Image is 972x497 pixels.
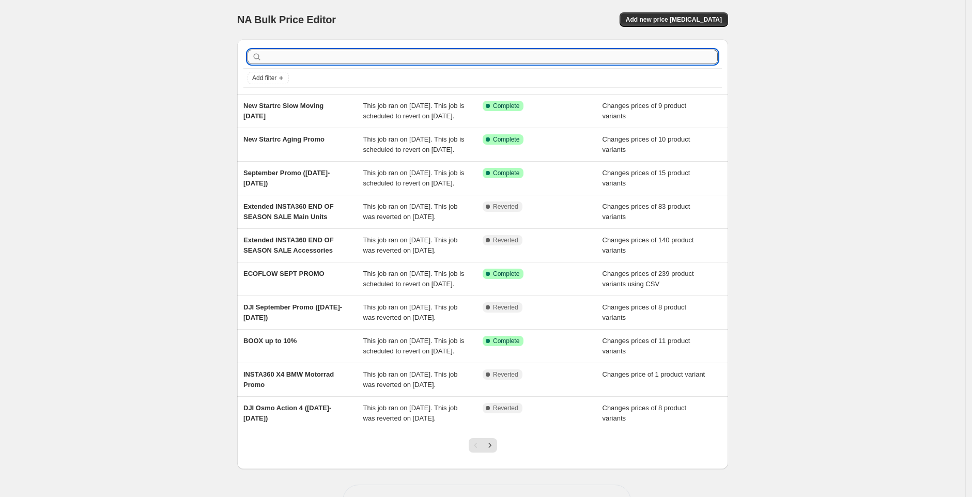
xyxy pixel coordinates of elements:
span: INSTA360 X4 BMW Motorrad Promo [243,370,334,389]
span: Reverted [493,404,518,412]
span: Reverted [493,236,518,244]
span: Changes prices of 10 product variants [603,135,690,153]
span: New Startrc Aging Promo [243,135,325,143]
nav: Pagination [469,438,497,453]
span: Changes prices of 8 product variants [603,303,687,321]
span: This job ran on [DATE]. This job is scheduled to revert on [DATE]. [363,135,465,153]
span: This job ran on [DATE]. This job is scheduled to revert on [DATE]. [363,337,465,355]
span: Complete [493,169,519,177]
span: Changes prices of 15 product variants [603,169,690,187]
span: This job ran on [DATE]. This job is scheduled to revert on [DATE]. [363,169,465,187]
button: Add filter [248,72,289,84]
span: Add new price [MEDICAL_DATA] [626,15,722,24]
span: This job ran on [DATE]. This job was reverted on [DATE]. [363,303,458,321]
span: Changes price of 1 product variant [603,370,705,378]
span: ECOFLOW SEPT PROMO [243,270,325,277]
button: Add new price [MEDICAL_DATA] [620,12,728,27]
span: DJI Osmo Action 4 ([DATE]-[DATE]) [243,404,331,422]
span: Extended INSTA360 END OF SEASON SALE Accessories [243,236,334,254]
span: Changes prices of 239 product variants using CSV [603,270,694,288]
span: Complete [493,337,519,345]
span: This job ran on [DATE]. This job was reverted on [DATE]. [363,370,458,389]
span: September Promo ([DATE]-[DATE]) [243,169,330,187]
span: Extended INSTA360 END OF SEASON SALE Main Units [243,203,334,221]
span: This job ran on [DATE]. This job is scheduled to revert on [DATE]. [363,270,465,288]
span: BOOX up to 10% [243,337,297,345]
span: This job ran on [DATE]. This job was reverted on [DATE]. [363,203,458,221]
span: This job ran on [DATE]. This job is scheduled to revert on [DATE]. [363,102,465,120]
span: Add filter [252,74,276,82]
span: Reverted [493,203,518,211]
span: Complete [493,135,519,144]
span: Reverted [493,303,518,312]
span: Changes prices of 9 product variants [603,102,687,120]
span: Complete [493,270,519,278]
span: Changes prices of 8 product variants [603,404,687,422]
span: Changes prices of 83 product variants [603,203,690,221]
span: Changes prices of 140 product variants [603,236,694,254]
span: This job ran on [DATE]. This job was reverted on [DATE]. [363,236,458,254]
span: Changes prices of 11 product variants [603,337,690,355]
span: DJI September Promo ([DATE]-[DATE]) [243,303,342,321]
span: NA Bulk Price Editor [237,14,336,25]
span: This job ran on [DATE]. This job was reverted on [DATE]. [363,404,458,422]
button: Next [483,438,497,453]
span: New Startrc Slow Moving [DATE] [243,102,323,120]
span: Complete [493,102,519,110]
span: Reverted [493,370,518,379]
